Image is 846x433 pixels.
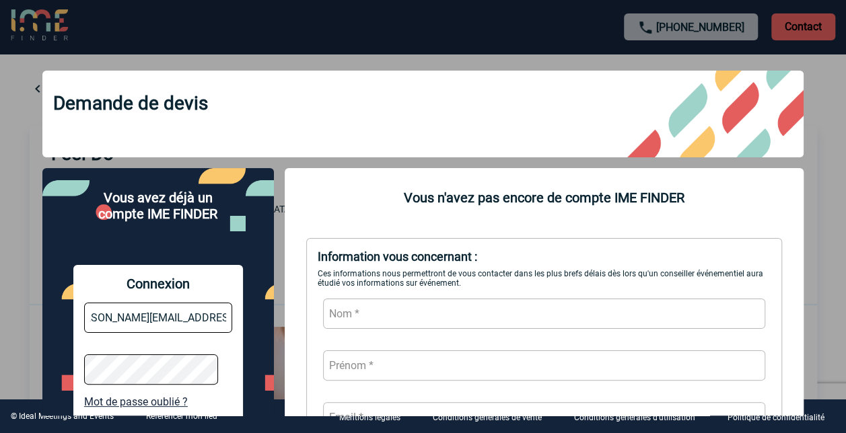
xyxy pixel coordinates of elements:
[574,413,695,422] p: Conditions générales d'utilisation
[146,411,217,421] a: Référencer mon lieu
[285,190,804,206] div: Vous n'avez pas encore de compte IME FINDER
[42,71,804,157] div: Demande de devis
[433,413,542,422] p: Conditions générales de vente
[89,190,227,222] div: Vous avez déjà un compte IME FINDER
[84,303,232,333] input: Email *
[563,410,717,423] a: Conditions générales d'utilisation
[339,413,400,422] p: Mentions légales
[323,350,765,381] input: Prénom *
[728,413,824,422] p: Politique de confidentialité
[11,411,114,421] div: © Ideal Meetings and Events
[323,402,765,432] input: Email *
[318,249,771,264] div: Information vous concernant :
[84,276,232,292] span: Connexion
[318,269,771,288] div: Ces informations nous permettront de vous contacter dans les plus brefs délais dès lors qu'un con...
[328,410,422,423] a: Mentions légales
[717,410,846,423] a: Politique de confidentialité
[323,299,765,329] input: Nom *
[84,395,232,408] a: Mot de passe oublié ?
[422,410,563,423] a: Conditions générales de vente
